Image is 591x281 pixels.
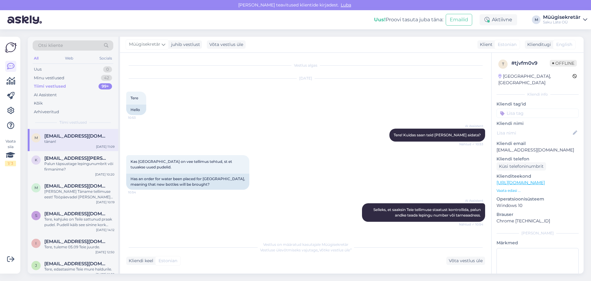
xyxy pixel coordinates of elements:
[525,41,551,48] div: Klienditugi
[131,96,138,100] span: Tere
[497,240,579,246] p: Märkmed
[44,139,115,144] div: tänan!
[96,272,115,277] div: [DATE] 12:35
[44,217,115,228] div: Tere, kahjuks on Teile sattunud praak pudel. Pudelil käib see sinine kork pealt ära, saate vee vä...
[459,142,483,147] span: Nähtud ✓ 10:53
[44,244,115,250] div: Tere, tuleme 05.09 Teie juurde.
[34,83,66,89] div: Tiimi vestlused
[543,15,587,25] a: MüügisekretärSaku Läte OÜ
[44,261,108,267] span: juuksur@bk.ru
[460,198,483,203] span: AI Assistent
[497,162,546,171] div: Küsi telefoninumbrit
[34,66,42,72] div: Uus
[497,92,579,97] div: Kliendi info
[318,248,352,252] i: „Võtke vestlus üle”
[459,222,483,227] span: Nähtud ✓ 10:54
[96,144,115,149] div: [DATE] 11:09
[126,63,485,68] div: Vestlus algas
[44,133,108,139] span: majandus@sydalinna.edu.ee
[34,100,43,106] div: Kõik
[497,130,572,136] input: Lisa nimi
[38,42,63,49] span: Otsi kliente
[159,258,177,264] span: Estonian
[103,66,112,72] div: 0
[497,120,579,127] p: Kliendi nimi
[34,109,59,115] div: Arhiveeritud
[497,230,579,236] div: [PERSON_NAME]
[131,159,233,169] span: Kas [GEOGRAPHIC_DATA] on vee tellimus tehtud, st et tuuakse uued pudelid.
[263,242,348,247] span: Vestlus on määratud kasutajale Müügisekretär
[33,54,40,62] div: All
[511,60,550,67] div: # tjvfm0v9
[260,248,352,252] span: Vestluse ülevõtmiseks vajutage
[44,161,115,172] div: Palun täpsustage lepingunumbrit või firmanime?
[498,73,573,86] div: [GEOGRAPHIC_DATA], [GEOGRAPHIC_DATA]
[44,155,108,161] span: kerli-ene.erik@medita.ee
[34,75,64,81] div: Minu vestlused
[339,2,353,8] span: Luba
[126,76,485,81] div: [DATE]
[35,213,37,218] span: s
[5,138,16,166] div: Vaata siia
[34,135,38,140] span: m
[5,161,16,166] div: 1 / 3
[129,41,160,48] span: Müügisekretär
[35,158,38,162] span: k
[446,257,485,265] div: Võta vestlus üle
[532,15,541,24] div: M
[394,133,481,137] span: Tere! Kuidas saan teid [PERSON_NAME] aidata?
[374,17,386,23] b: Uus!
[460,124,483,128] span: AI Assistent
[374,16,443,23] div: Proovi tasuta juba täna:
[497,173,579,180] p: Klienditeekond
[44,183,108,189] span: majandus@sydalinna.edu.ee
[477,41,492,48] div: Klient
[550,60,577,67] span: Offline
[502,62,504,66] span: t
[96,228,115,232] div: [DATE] 14:12
[44,267,115,272] div: Tere, edastasime Teie mure haldurile.
[497,218,579,224] p: Chrome [TECHNICAL_ID]
[446,14,472,26] button: Emailid
[497,101,579,107] p: Kliendi tag'id
[34,92,57,98] div: AI Assistent
[497,147,579,153] p: [EMAIL_ADDRESS][DOMAIN_NAME]
[207,40,246,49] div: Võta vestlus üle
[498,41,517,48] span: Estonian
[64,54,74,62] div: Web
[556,41,572,48] span: English
[98,83,112,89] div: 99+
[128,190,151,195] span: 10:54
[543,15,581,20] div: Müügisekretär
[126,258,153,264] div: Kliendi keel
[169,41,200,48] div: juhib vestlust
[480,14,517,25] div: Aktiivne
[497,188,579,193] p: Vaata edasi ...
[497,140,579,147] p: Kliendi email
[101,75,112,81] div: 42
[35,241,37,246] span: i
[497,211,579,218] p: Brauser
[497,109,579,118] input: Lisa tag
[126,105,146,115] div: Hello
[95,250,115,254] div: [DATE] 12:50
[44,239,108,244] span: ivari.ilusk@tariston.ee
[34,185,38,190] span: m
[128,115,151,120] span: 10:53
[44,211,108,217] span: sanja0383@mail.ru
[5,42,17,53] img: Askly Logo
[126,174,249,190] div: Has an order for water been placed for [GEOGRAPHIC_DATA], meaning that new bottles will be brought?
[373,207,482,217] span: Selleks, et saaksin Teie tellimuse staatust kontrollida, palun andke teada lepingu number või tar...
[543,20,581,25] div: Saku Läte OÜ
[98,54,113,62] div: Socials
[497,202,579,209] p: Windows 10
[497,180,545,185] a: [URL][DOMAIN_NAME]
[95,172,115,177] div: [DATE] 10:20
[497,156,579,162] p: Kliendi telefon
[96,200,115,205] div: [DATE] 10:19
[497,196,579,202] p: Operatsioonisüsteem
[44,189,115,200] div: [PERSON_NAME] Täname tellimuse eest! Tööpäevadel [PERSON_NAME] 15.00-ni edastatud tellimused täid...
[35,263,37,268] span: j
[59,120,87,125] span: Tiimi vestlused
